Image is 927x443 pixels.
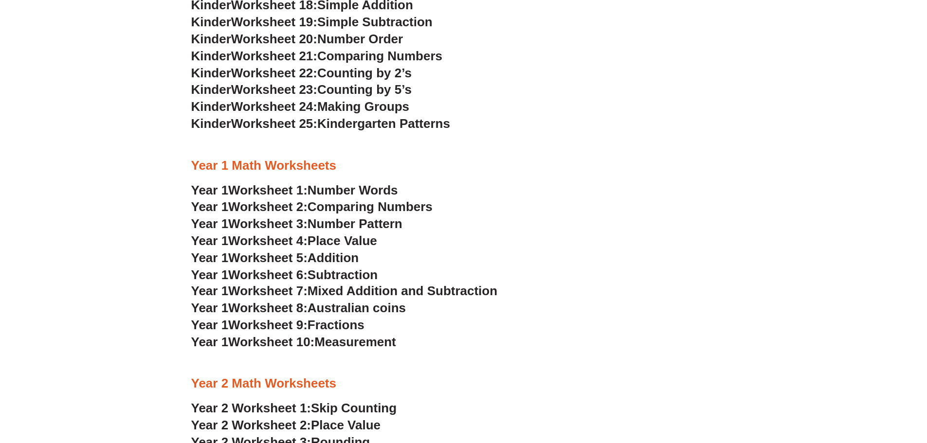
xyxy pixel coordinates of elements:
[231,116,317,131] span: Worksheet 25:
[191,116,231,131] span: Kinder
[191,199,433,214] a: Year 1Worksheet 2:Comparing Numbers
[311,401,397,415] span: Skip Counting
[228,199,308,214] span: Worksheet 2:
[191,401,311,415] span: Year 2 Worksheet 1:
[191,418,381,432] a: Year 2 Worksheet 2:Place Value
[308,284,497,298] span: Mixed Addition and Subtraction
[311,418,381,432] span: Place Value
[228,233,308,248] span: Worksheet 4:
[191,99,231,114] span: Kinder
[191,233,377,248] a: Year 1Worksheet 4:Place Value
[228,250,308,265] span: Worksheet 5:
[231,99,317,114] span: Worksheet 24:
[308,318,364,332] span: Fractions
[231,15,317,29] span: Worksheet 19:
[191,401,397,415] a: Year 2 Worksheet 1:Skip Counting
[191,15,231,29] span: Kinder
[308,301,406,315] span: Australian coins
[317,32,403,46] span: Number Order
[191,32,231,46] span: Kinder
[231,82,317,97] span: Worksheet 23:
[191,250,359,265] a: Year 1Worksheet 5:Addition
[191,284,498,298] a: Year 1Worksheet 7:Mixed Addition and Subtraction
[308,183,398,197] span: Number Words
[231,32,317,46] span: Worksheet 20:
[228,216,308,231] span: Worksheet 3:
[308,233,377,248] span: Place Value
[317,82,412,97] span: Counting by 5’s
[314,335,396,349] span: Measurement
[228,335,314,349] span: Worksheet 10:
[317,49,442,63] span: Comparing Numbers
[231,66,317,80] span: Worksheet 22:
[191,335,396,349] a: Year 1Worksheet 10:Measurement
[191,66,231,80] span: Kinder
[191,216,402,231] a: Year 1Worksheet 3:Number Pattern
[228,284,308,298] span: Worksheet 7:
[191,375,736,392] h3: Year 2 Math Worksheets
[878,396,927,443] iframe: Chat Widget
[317,99,409,114] span: Making Groups
[308,267,378,282] span: Subtraction
[191,418,311,432] span: Year 2 Worksheet 2:
[308,199,433,214] span: Comparing Numbers
[191,301,406,315] a: Year 1Worksheet 8:Australian coins
[308,216,402,231] span: Number Pattern
[228,183,308,197] span: Worksheet 1:
[317,116,450,131] span: Kindergarten Patterns
[228,318,308,332] span: Worksheet 9:
[231,49,317,63] span: Worksheet 21:
[317,15,433,29] span: Simple Subtraction
[228,301,308,315] span: Worksheet 8:
[191,82,231,97] span: Kinder
[317,66,412,80] span: Counting by 2’s
[191,318,364,332] a: Year 1Worksheet 9:Fractions
[228,267,308,282] span: Worksheet 6:
[191,267,378,282] a: Year 1Worksheet 6:Subtraction
[191,49,231,63] span: Kinder
[191,158,736,174] h3: Year 1 Math Worksheets
[191,183,398,197] a: Year 1Worksheet 1:Number Words
[308,250,359,265] span: Addition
